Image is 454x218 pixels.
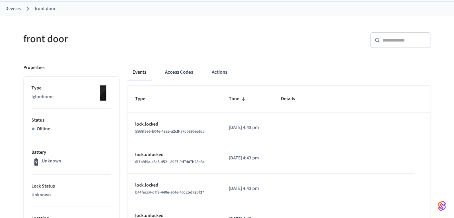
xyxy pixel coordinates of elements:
a: Devices [5,5,21,12]
span: Type [135,94,154,104]
p: Type [32,85,111,92]
p: Offline [37,126,51,133]
span: 5568f3e6-b04e-48aa-a2c8-a7d5895ea6cc [135,129,205,134]
p: Status [32,117,111,124]
span: Details [281,94,304,104]
span: b44fecc4-c7f3-440e-a04e-40c2bd72bf37 [135,190,204,195]
button: Actions [207,64,233,80]
p: Igloohome [32,93,111,100]
img: igloohome_deadbolt_2e [95,85,111,101]
p: lock.locked [135,182,213,189]
img: SeamLogoGradient.69752ec5.svg [438,201,446,211]
p: Unknown [42,158,61,165]
p: Battery [32,149,111,156]
p: [DATE] 4:43 pm [229,155,265,162]
p: [DATE] 4:43 pm [229,124,265,131]
p: lock.unlocked [135,151,213,158]
h5: front door [24,32,223,46]
button: Access Codes [160,64,199,80]
p: lock.locked [135,121,213,128]
p: [DATE] 4:43 pm [229,185,265,192]
p: Unknown [32,192,111,199]
span: Time [229,94,248,104]
div: ant example [127,64,431,80]
span: 6f1b9f9a-e3c5-4521-8927-9d7407b28b3c [135,159,205,165]
button: Events [127,64,152,80]
p: Properties [24,64,45,71]
p: Lock Status [32,183,111,190]
a: front door [35,5,56,12]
